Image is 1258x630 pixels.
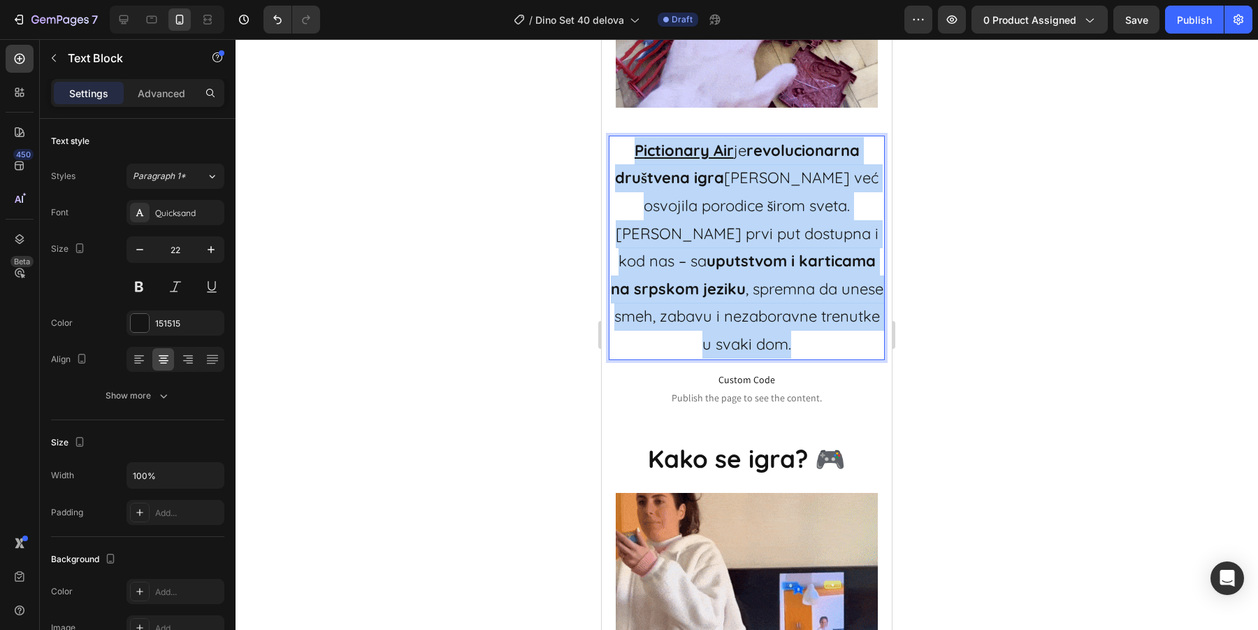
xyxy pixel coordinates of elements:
div: Styles [51,170,75,182]
div: 151515 [155,317,221,330]
div: Color [51,585,73,598]
span: Draft [672,13,693,26]
button: Save [1113,6,1159,34]
input: Auto [127,463,224,488]
div: 450 [13,149,34,160]
div: Padding [51,506,83,519]
p: Text Block [68,50,187,66]
p: 7 [92,11,98,28]
div: Width [51,469,74,482]
button: 7 [6,6,104,34]
div: Size [51,434,88,452]
span: Dino Set 40 delova [535,13,624,27]
div: Color [51,317,73,329]
div: Size [51,240,88,259]
div: Show more [106,389,171,403]
button: Show more [51,383,224,408]
p: Settings [69,86,108,101]
div: Beta [10,256,34,267]
div: Undo/Redo [263,6,320,34]
div: Open Intercom Messenger [1210,561,1244,595]
div: Background [51,550,119,569]
div: Publish [1177,13,1212,27]
span: / [529,13,533,27]
div: Align [51,350,90,369]
div: Text style [51,135,89,148]
span: Paragraph 1* [133,170,186,182]
div: Quicksand [155,207,221,220]
button: 0 product assigned [971,6,1108,34]
button: Publish [1165,6,1224,34]
p: Advanced [138,86,185,101]
span: 0 product assigned [983,13,1076,27]
iframe: Design area [602,39,892,630]
div: Font [51,206,68,219]
button: Paragraph 1* [126,164,224,189]
div: Add... [155,586,221,599]
div: Add... [155,507,221,520]
span: Save [1125,14,1148,26]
